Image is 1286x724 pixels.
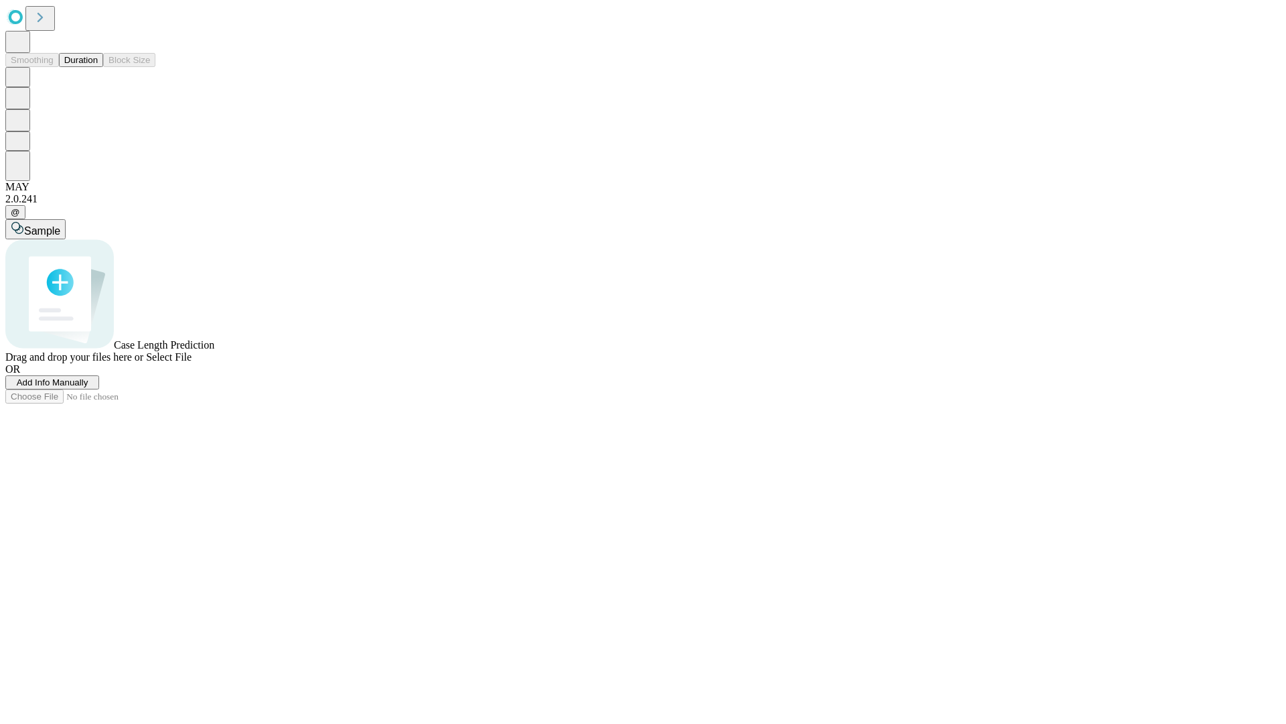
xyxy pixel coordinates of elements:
[17,377,88,387] span: Add Info Manually
[114,339,214,351] span: Case Length Prediction
[5,181,1281,193] div: MAY
[5,193,1281,205] div: 2.0.241
[5,375,99,389] button: Add Info Manually
[5,205,25,219] button: @
[11,207,20,217] span: @
[5,351,143,363] span: Drag and drop your files here or
[24,225,60,237] span: Sample
[5,219,66,239] button: Sample
[59,53,103,67] button: Duration
[5,363,20,375] span: OR
[5,53,59,67] button: Smoothing
[146,351,192,363] span: Select File
[103,53,155,67] button: Block Size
